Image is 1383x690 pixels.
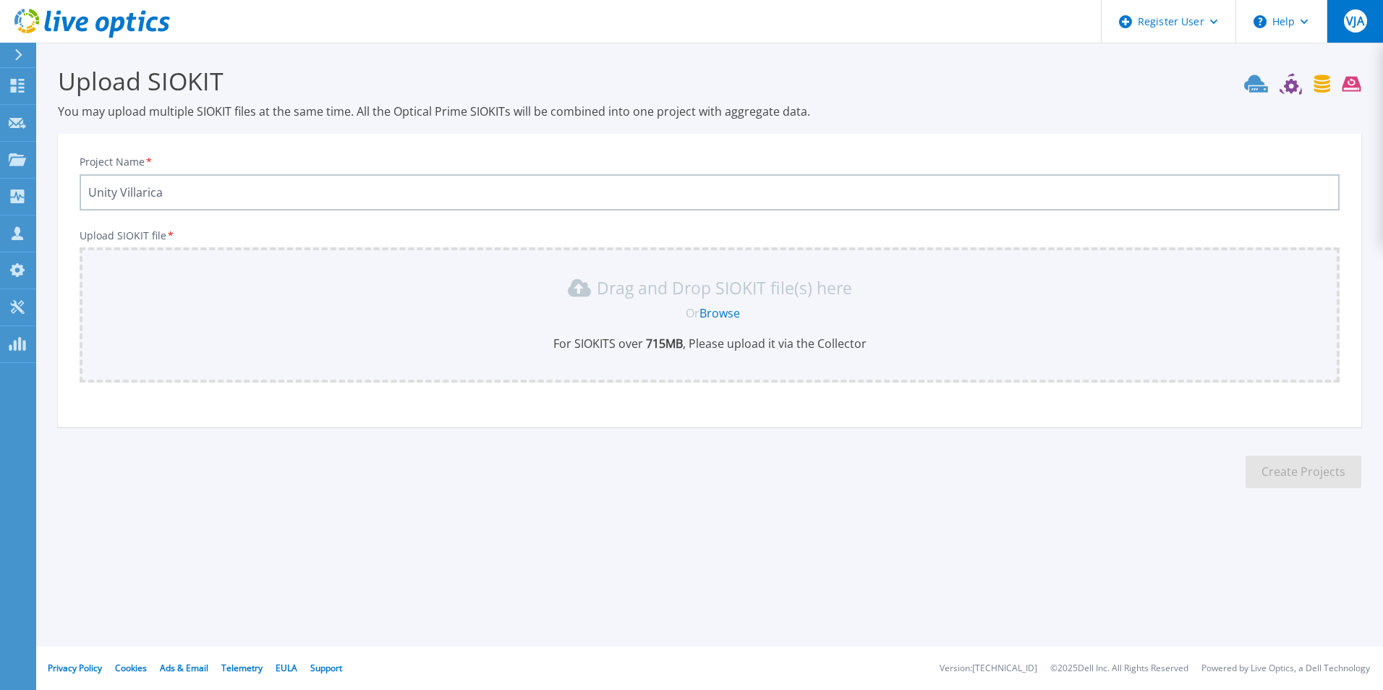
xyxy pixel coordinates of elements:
[80,230,1340,242] p: Upload SIOKIT file
[1201,664,1370,673] li: Powered by Live Optics, a Dell Technology
[88,276,1331,352] div: Drag and Drop SIOKIT file(s) here OrBrowseFor SIOKITS over 715MB, Please upload it via the Collector
[115,662,147,674] a: Cookies
[1346,15,1363,27] span: VJA
[48,662,102,674] a: Privacy Policy
[58,64,1361,98] h3: Upload SIOKIT
[310,662,342,674] a: Support
[1246,456,1361,488] button: Create Projects
[643,336,683,352] b: 715 MB
[699,305,740,321] a: Browse
[58,103,1361,119] p: You may upload multiple SIOKIT files at the same time. All the Optical Prime SIOKITs will be comb...
[276,662,297,674] a: EULA
[1050,664,1188,673] li: © 2025 Dell Inc. All Rights Reserved
[221,662,263,674] a: Telemetry
[80,157,153,167] label: Project Name
[88,336,1331,352] p: For SIOKITS over , Please upload it via the Collector
[940,664,1037,673] li: Version: [TECHNICAL_ID]
[80,174,1340,210] input: Enter Project Name
[160,662,208,674] a: Ads & Email
[597,281,852,295] p: Drag and Drop SIOKIT file(s) here
[686,305,699,321] span: Or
